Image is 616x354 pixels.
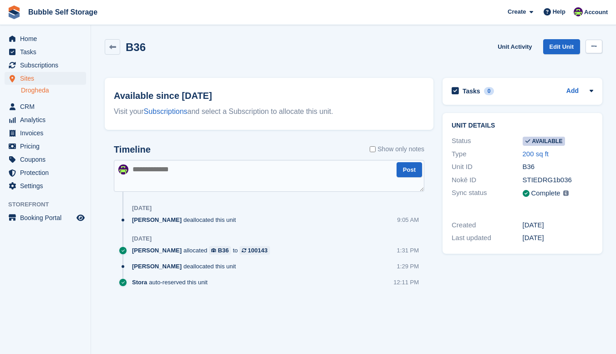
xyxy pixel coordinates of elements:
span: Invoices [20,127,75,139]
h2: B36 [126,41,146,53]
a: menu [5,100,86,113]
a: menu [5,153,86,166]
a: B36 [209,246,231,255]
div: auto-reserved this unit [132,278,212,287]
div: [DATE] [523,233,594,243]
span: Tasks [20,46,75,58]
img: Tom Gilmore [118,164,128,174]
div: 9:05 AM [397,215,419,224]
span: Storefront [8,200,91,209]
div: allocated to [132,246,275,255]
div: Sync status [452,188,523,199]
div: [DATE] [523,220,594,231]
img: icon-info-grey-7440780725fd019a000dd9b08b2336e03edf1995a4989e88bcd33f0948082b44.svg [563,190,569,196]
span: Protection [20,166,75,179]
div: B36 [218,246,229,255]
span: Home [20,32,75,45]
a: Unit Activity [494,39,535,54]
div: [DATE] [132,235,152,242]
div: Created [452,220,523,231]
a: menu [5,113,86,126]
div: Complete [531,188,560,199]
a: menu [5,166,86,179]
span: Create [508,7,526,16]
div: Nokē ID [452,175,523,185]
a: Preview store [75,212,86,223]
img: stora-icon-8386f47178a22dfd0bd8f6a31ec36ba5ce8667c1dd55bd0f319d3a0aa187defe.svg [7,5,21,19]
div: deallocated this unit [132,262,240,271]
a: menu [5,46,86,58]
a: menu [5,127,86,139]
a: Add [566,86,579,97]
div: 0 [484,87,494,95]
span: CRM [20,100,75,113]
a: Bubble Self Storage [25,5,101,20]
span: Help [553,7,565,16]
button: Post [397,162,422,177]
span: Subscriptions [20,59,75,72]
div: Last updated [452,233,523,243]
span: Available [523,137,565,146]
h2: Unit details [452,122,593,129]
div: Visit your and select a Subscription to allocate this unit. [114,106,424,117]
a: menu [5,140,86,153]
h2: Tasks [463,87,480,95]
div: Type [452,149,523,159]
span: Stora [132,278,147,287]
div: 1:31 PM [397,246,419,255]
div: B36 [523,162,594,172]
div: Status [452,136,523,146]
h2: Timeline [114,144,151,155]
div: 1:29 PM [397,262,419,271]
div: 12:11 PM [393,278,419,287]
a: menu [5,72,86,85]
span: Sites [20,72,75,85]
span: Booking Portal [20,211,75,224]
span: [PERSON_NAME] [132,215,182,224]
div: STIEDRG1b036 [523,175,594,185]
a: menu [5,59,86,72]
div: Unit ID [452,162,523,172]
span: [PERSON_NAME] [132,246,182,255]
a: 200 sq ft [523,150,549,158]
span: Coupons [20,153,75,166]
div: 100143 [248,246,267,255]
img: Tom Gilmore [574,7,583,16]
a: Edit Unit [543,39,580,54]
span: Settings [20,180,75,192]
div: deallocated this unit [132,215,240,224]
span: Account [584,8,608,17]
label: Show only notes [370,144,424,154]
a: Subscriptions [144,108,188,115]
a: menu [5,32,86,45]
a: menu [5,180,86,192]
div: [DATE] [132,205,152,212]
input: Show only notes [370,144,376,154]
a: Drogheda [21,86,86,95]
span: Pricing [20,140,75,153]
h2: Available since [DATE] [114,89,424,103]
span: Analytics [20,113,75,126]
a: 100143 [239,246,270,255]
a: menu [5,211,86,224]
span: [PERSON_NAME] [132,262,182,271]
